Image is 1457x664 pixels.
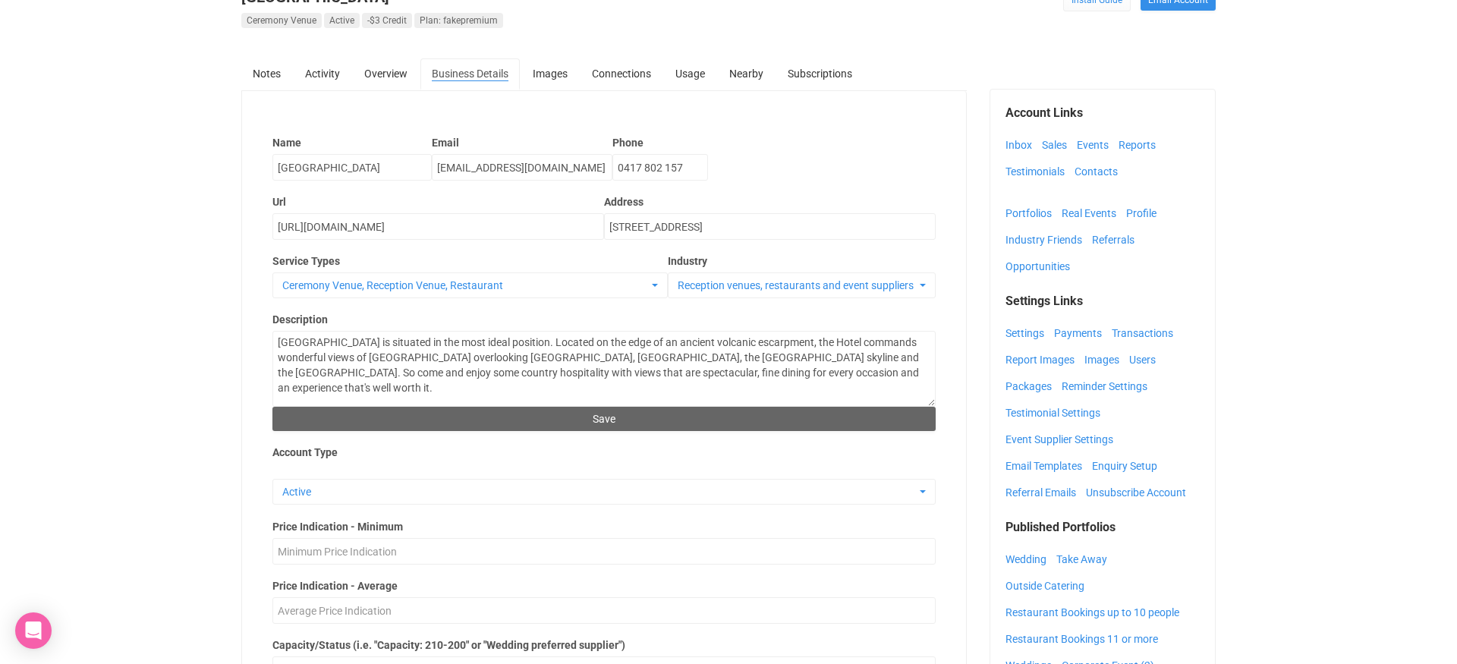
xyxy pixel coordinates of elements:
a: Referral Emails [1005,481,1084,504]
a: Real Events [1062,202,1124,225]
a: Referrals [1092,228,1142,251]
input: Email Address [432,154,612,181]
label: Price Indication - Average [272,578,936,593]
button: Active [272,479,936,505]
a: Reports [1119,134,1163,156]
div: Active [324,13,360,28]
a: Opportunities [1005,255,1078,278]
legend: Account Links [1005,105,1201,122]
a: Sales [1042,134,1075,156]
a: Contacts [1075,160,1125,183]
div: -$3 Credit [362,13,412,28]
label: Account Type [272,445,936,460]
div: Ceremony Venue [241,13,322,28]
input: Website URL [272,213,604,240]
a: Packages [1005,375,1059,398]
a: Subscriptions [776,58,864,89]
div: Plan: fakepremium [414,13,503,28]
a: Report Images [1005,348,1082,371]
a: Unsubscribe Account [1086,481,1194,504]
div: Open Intercom Messenger [15,612,52,649]
label: Service Types [272,253,668,269]
a: Settings [1005,322,1052,345]
label: Address [604,194,936,209]
a: Outside Catering [1005,574,1092,597]
label: Phone [612,135,708,150]
button: Reception venues, restaurants and event suppliers [668,272,936,298]
label: Name [272,135,432,150]
a: Overview [353,58,419,89]
a: Events [1077,134,1116,156]
a: Inbox [1005,134,1040,156]
legend: Settings Links [1005,293,1201,310]
span: Active [282,484,916,499]
input: Average Price Indication [272,597,936,624]
a: Users [1129,348,1163,371]
a: Business Details [420,58,520,90]
a: Wedding [1005,548,1054,571]
input: Address [604,213,936,240]
a: Activity [294,58,351,89]
input: Minimum Price Indication [272,538,936,565]
a: Industry Friends [1005,228,1090,251]
a: Images [1084,348,1127,371]
a: Notes [241,58,292,89]
a: Restaurant Bookings 11 or more [1005,628,1166,650]
a: Transactions [1112,322,1181,345]
a: Connections [581,58,662,89]
a: Take Away [1056,548,1115,571]
a: Usage [664,58,716,89]
label: Description [272,312,936,327]
textarea: [GEOGRAPHIC_DATA] is situated in the most ideal position. Located on the edge of an ancient volca... [272,331,936,407]
label: Url [272,194,604,209]
label: Email [432,135,612,150]
button: Ceremony Venue, Reception Venue, Restaurant [272,272,668,298]
legend: Published Portfolios [1005,519,1201,537]
a: Enquiry Setup [1092,455,1165,477]
a: Portfolios [1005,202,1059,225]
a: Images [521,58,579,89]
a: Reminder Settings [1062,375,1155,398]
input: Business Phone [612,154,708,181]
a: Testimonials [1005,160,1072,183]
a: Restaurant Bookings up to 10 people [1005,601,1187,624]
a: Testimonial Settings [1005,401,1108,424]
a: Nearby [718,58,775,89]
a: Profile [1126,202,1164,225]
input: Business Name [272,154,432,181]
a: Email Templates [1005,455,1090,477]
label: Capacity/Status (i.e. "Capacity: 210-200" or "Wedding preferred supplier") [272,637,936,653]
label: Industry [668,253,936,269]
label: Price Indication - Minimum [272,519,936,534]
a: Payments [1054,322,1109,345]
a: Event Supplier Settings [1005,428,1121,451]
span: Reception venues, restaurants and event suppliers [678,278,916,293]
button: Save [272,407,936,431]
span: Ceremony Venue, Reception Venue, Restaurant [282,278,648,293]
